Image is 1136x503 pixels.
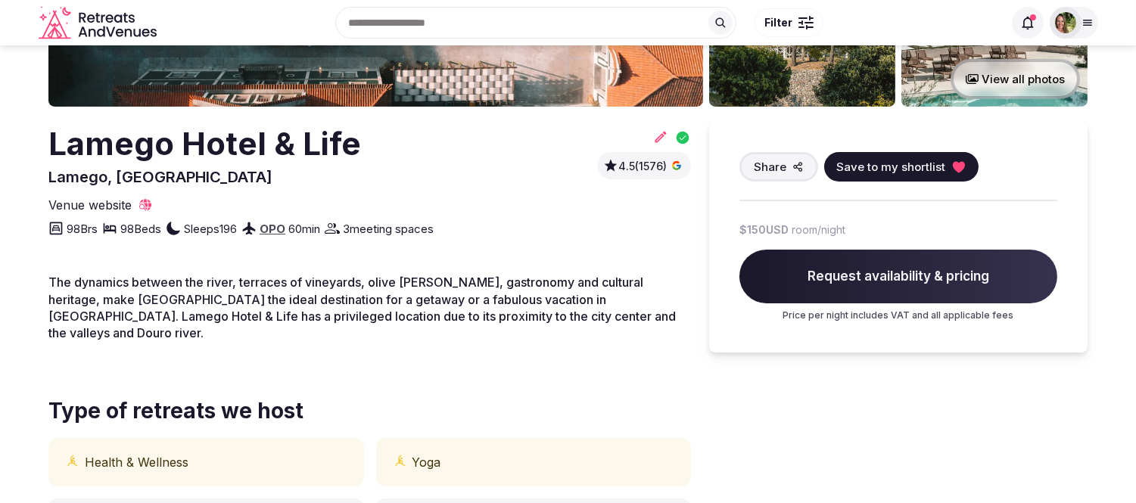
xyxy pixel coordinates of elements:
h2: Lamego Hotel & Life [48,122,361,166]
span: Save to my shortlist [836,159,945,175]
span: room/night [792,222,845,238]
button: Save to my shortlist [824,152,979,182]
span: Sleeps 196 [184,221,237,237]
svg: Retreats and Venues company logo [39,6,160,40]
button: View all photos [951,59,1080,99]
span: 98 Brs [67,221,98,237]
span: 98 Beds [120,221,161,237]
img: Shay Tippie [1055,12,1076,33]
span: Type of retreats we host [48,396,303,426]
span: 3 meeting spaces [343,221,434,237]
p: Price per night includes VAT and all applicable fees [739,309,1057,322]
span: Filter [764,15,792,30]
span: Share [754,159,786,175]
span: 60 min [288,221,320,237]
span: Lamego, [GEOGRAPHIC_DATA] [48,168,272,186]
button: Share [739,152,818,182]
a: Visit the homepage [39,6,160,40]
span: Venue website [48,197,132,213]
a: Venue website [48,197,153,213]
span: $150 USD [739,222,789,238]
button: Filter [755,8,823,37]
span: 4.5 (1576) [618,159,667,174]
a: OPO [260,222,285,236]
span: Request availability & pricing [739,250,1057,304]
span: The dynamics between the river, terraces of vineyards, olive [PERSON_NAME], gastronomy and cultur... [48,275,676,340]
a: 4.5(1576) [603,158,685,173]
